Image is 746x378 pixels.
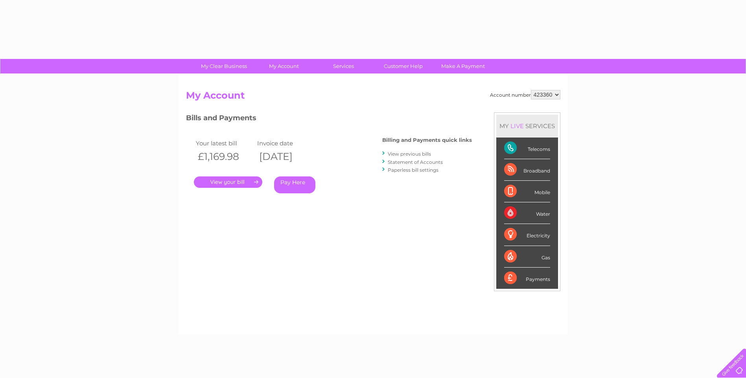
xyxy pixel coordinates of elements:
[382,137,472,143] h4: Billing and Payments quick links
[192,59,256,73] a: My Clear Business
[496,115,558,137] div: MY SERVICES
[255,149,317,165] th: [DATE]
[388,151,431,157] a: View previous bills
[388,159,443,165] a: Statement of Accounts
[490,90,560,99] div: Account number
[274,176,315,193] a: Pay Here
[431,59,495,73] a: Make A Payment
[504,181,550,202] div: Mobile
[194,138,255,149] td: Your latest bill
[311,59,376,73] a: Services
[251,59,316,73] a: My Account
[255,138,317,149] td: Invoice date
[504,224,550,246] div: Electricity
[504,246,550,268] div: Gas
[504,159,550,181] div: Broadband
[504,138,550,159] div: Telecoms
[509,122,525,130] div: LIVE
[388,167,438,173] a: Paperless bill settings
[186,112,472,126] h3: Bills and Payments
[371,59,436,73] a: Customer Help
[186,90,560,105] h2: My Account
[194,149,255,165] th: £1,169.98
[504,268,550,289] div: Payments
[194,176,262,188] a: .
[504,202,550,224] div: Water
